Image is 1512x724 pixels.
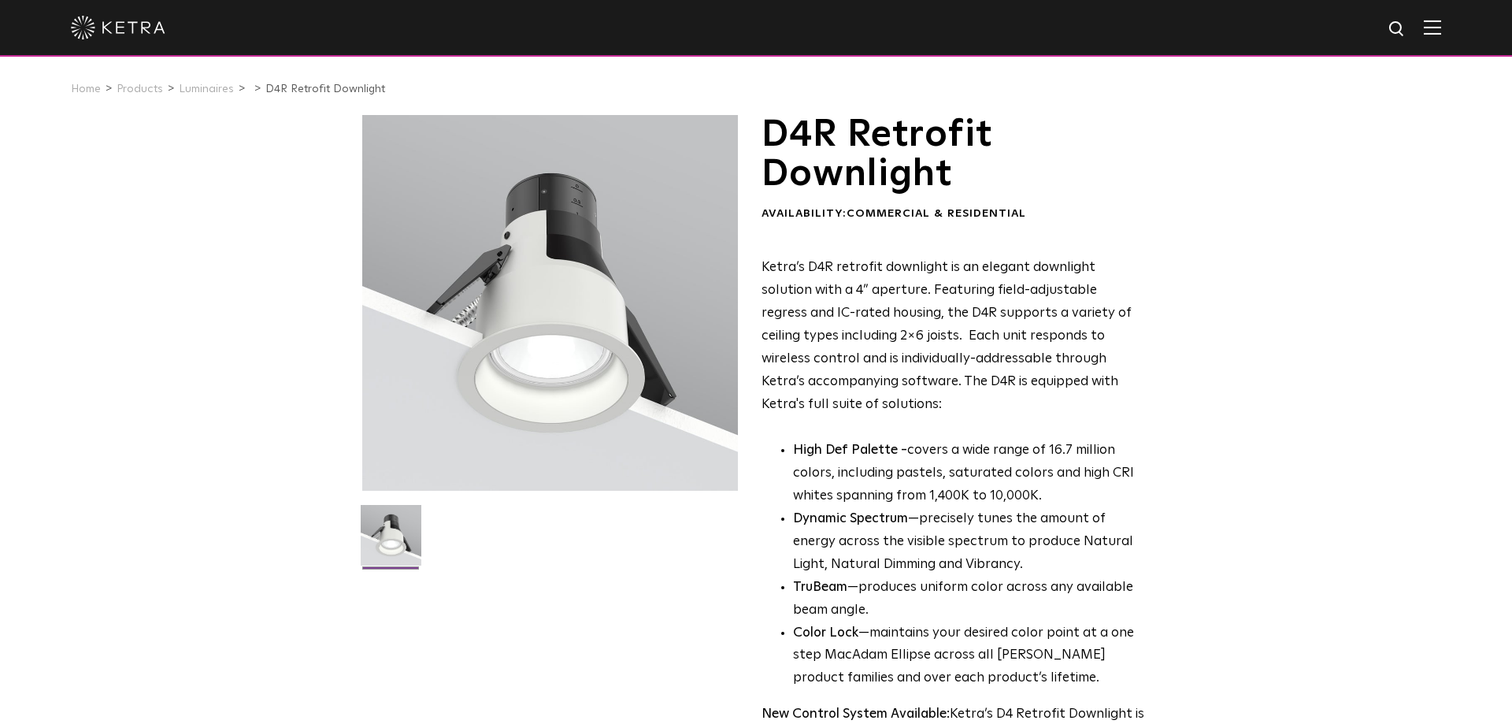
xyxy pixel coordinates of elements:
[762,257,1145,416] p: Ketra’s D4R retrofit downlight is an elegant downlight solution with a 4” aperture. Featuring fie...
[1388,20,1407,39] img: search icon
[762,707,950,721] strong: New Control System Available:
[793,444,907,457] strong: High Def Palette -
[793,581,847,594] strong: TruBeam
[793,626,858,640] strong: Color Lock
[179,84,234,95] a: Luminaires
[265,84,385,95] a: D4R Retrofit Downlight
[793,508,1145,577] li: —precisely tunes the amount of energy across the visible spectrum to produce Natural Light, Natur...
[71,84,101,95] a: Home
[71,16,165,39] img: ketra-logo-2019-white
[793,622,1145,691] li: —maintains your desired color point at a one step MacAdam Ellipse across all [PERSON_NAME] produc...
[793,577,1145,622] li: —produces uniform color across any available beam angle.
[117,84,163,95] a: Products
[361,505,421,577] img: D4R Retrofit Downlight
[847,208,1026,219] span: Commercial & Residential
[762,206,1145,222] div: Availability:
[793,512,908,525] strong: Dynamic Spectrum
[793,440,1145,508] p: covers a wide range of 16.7 million colors, including pastels, saturated colors and high CRI whit...
[762,115,1145,195] h1: D4R Retrofit Downlight
[1424,20,1441,35] img: Hamburger%20Nav.svg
